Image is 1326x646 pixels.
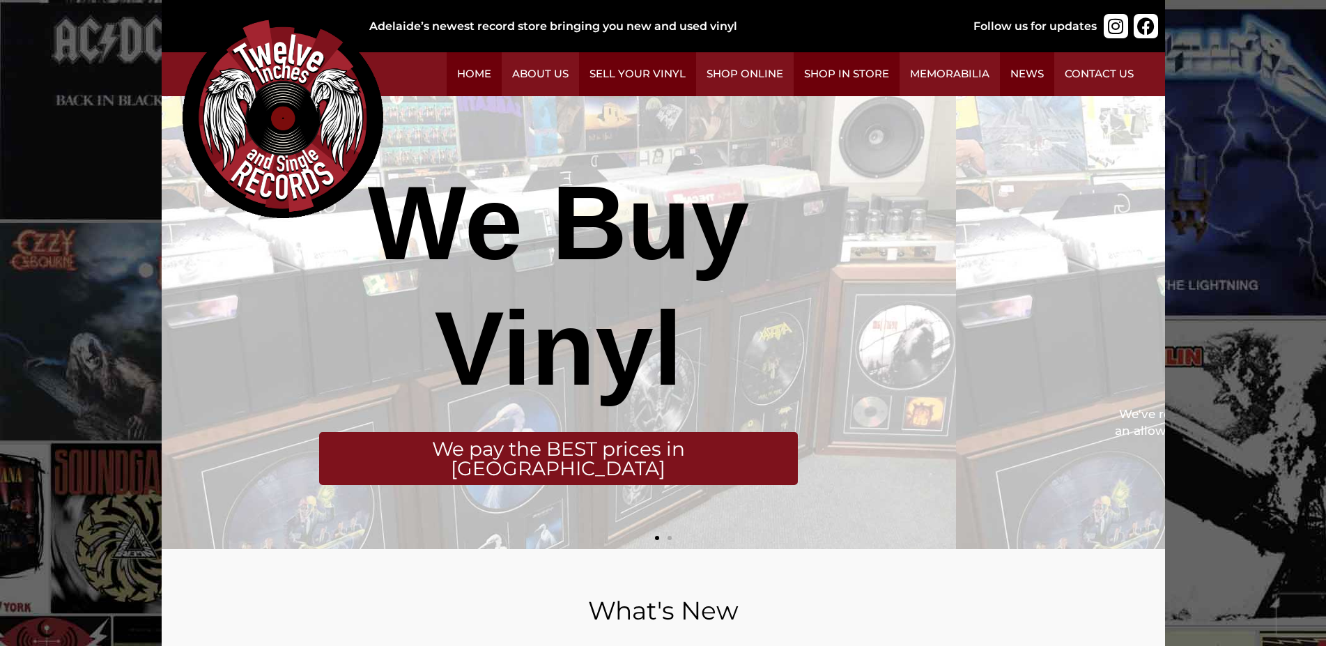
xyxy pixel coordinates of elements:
a: About Us [502,52,579,96]
div: We pay the BEST prices in [GEOGRAPHIC_DATA] [319,432,797,485]
span: Go to slide 2 [668,536,672,540]
div: Follow us for updates [973,18,1097,35]
a: News [1000,52,1054,96]
a: Memorabilia [900,52,1000,96]
a: We Buy VinylWe pay the BEST prices in [GEOGRAPHIC_DATA] [162,96,956,549]
div: We Buy Vinyl [319,160,797,411]
span: Go to slide 1 [655,536,659,540]
a: Contact Us [1054,52,1144,96]
a: Home [447,52,502,96]
div: Slides [162,96,1165,549]
div: Adelaide’s newest record store bringing you new and used vinyl [369,18,928,35]
a: Shop Online [696,52,794,96]
div: 1 / 2 [162,96,956,549]
a: Sell Your Vinyl [579,52,696,96]
h2: What's New [196,598,1130,623]
a: Shop in Store [794,52,900,96]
